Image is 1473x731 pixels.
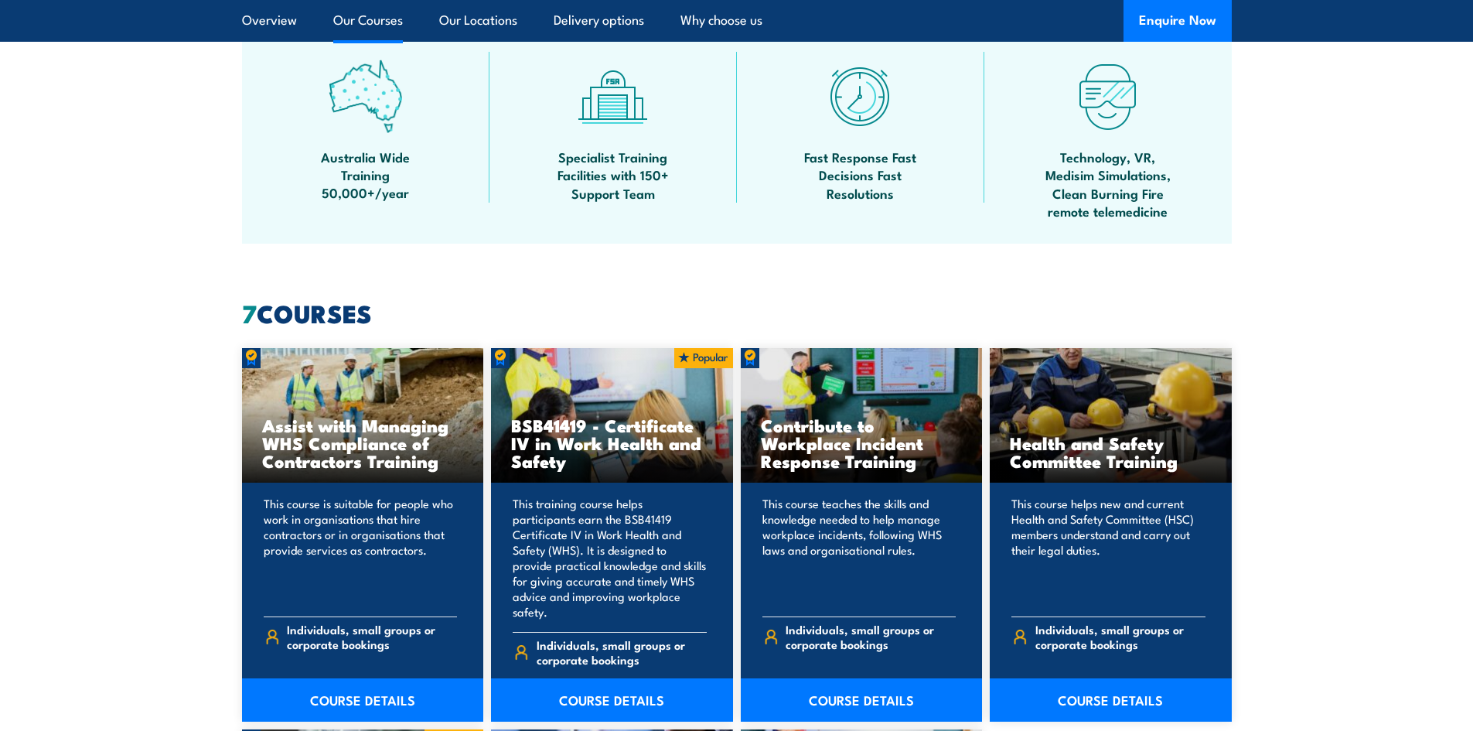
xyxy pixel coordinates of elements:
[761,416,963,470] h3: Contribute to Workplace Incident Response Training
[264,496,458,604] p: This course is suitable for people who work in organisations that hire contractors or in organisa...
[762,496,956,604] p: This course teaches the skills and knowledge needed to help manage workplace incidents, following...
[791,148,930,202] span: Fast Response Fast Decisions Fast Resolutions
[242,302,1232,323] h2: COURSES
[242,293,257,332] strong: 7
[741,678,983,722] a: COURSE DETAILS
[823,60,897,133] img: fast-icon
[576,60,650,133] img: facilities-icon
[329,60,402,133] img: auswide-icon
[537,637,707,667] span: Individuals, small groups or corporate bookings
[511,416,713,470] h3: BSB41419 - Certificate IV in Work Health and Safety
[1011,496,1205,604] p: This course helps new and current Health and Safety Committee (HSC) members understand and carry ...
[491,678,733,722] a: COURSE DETAILS
[262,416,464,470] h3: Assist with Managing WHS Compliance of Contractors Training
[990,678,1232,722] a: COURSE DETAILS
[242,678,484,722] a: COURSE DETAILS
[513,496,707,620] p: This training course helps participants earn the BSB41419 Certificate IV in Work Health and Safet...
[1035,622,1205,651] span: Individuals, small groups or corporate bookings
[1071,60,1144,133] img: tech-icon
[1010,434,1212,470] h3: Health and Safety Committee Training
[786,622,956,651] span: Individuals, small groups or corporate bookings
[544,148,683,202] span: Specialist Training Facilities with 150+ Support Team
[287,622,457,651] span: Individuals, small groups or corporate bookings
[1038,148,1178,220] span: Technology, VR, Medisim Simulations, Clean Burning Fire remote telemedicine
[296,148,435,202] span: Australia Wide Training 50,000+/year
